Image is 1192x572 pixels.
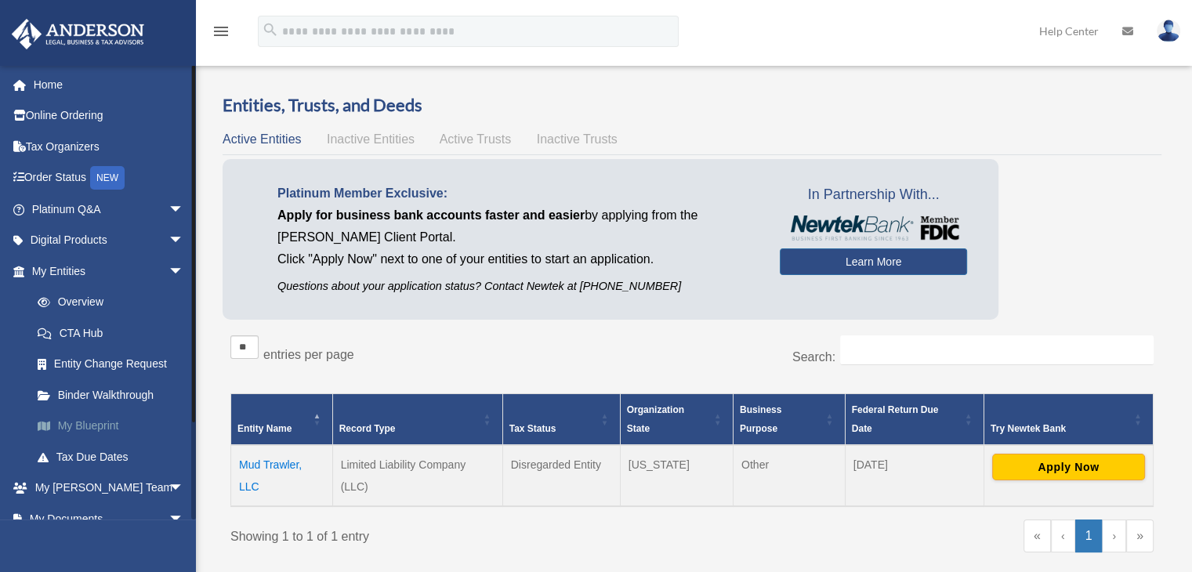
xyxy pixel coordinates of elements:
[440,132,512,146] span: Active Trusts
[223,132,301,146] span: Active Entities
[620,393,733,445] th: Organization State: Activate to sort
[90,166,125,190] div: NEW
[22,349,208,380] a: Entity Change Request
[277,205,756,248] p: by applying from the [PERSON_NAME] Client Portal.
[22,317,208,349] a: CTA Hub
[852,404,939,434] span: Federal Return Due Date
[7,19,149,49] img: Anderson Advisors Platinum Portal
[332,445,502,506] td: Limited Liability Company (LLC)
[168,255,200,288] span: arrow_drop_down
[1157,20,1180,42] img: User Pic
[231,445,333,506] td: Mud Trawler, LLC
[327,132,415,146] span: Inactive Entities
[11,100,208,132] a: Online Ordering
[11,69,208,100] a: Home
[22,379,208,411] a: Binder Walkthrough
[11,225,208,256] a: Digital Productsarrow_drop_down
[627,404,684,434] span: Organization State
[845,393,984,445] th: Federal Return Due Date: Activate to sort
[733,393,845,445] th: Business Purpose: Activate to sort
[168,472,200,505] span: arrow_drop_down
[22,411,208,442] a: My Blueprint
[212,22,230,41] i: menu
[277,183,756,205] p: Platinum Member Exclusive:
[277,248,756,270] p: Click "Apply Now" next to one of your entities to start an application.
[502,445,620,506] td: Disregarded Entity
[168,503,200,535] span: arrow_drop_down
[223,93,1161,118] h3: Entities, Trusts, and Deeds
[11,472,208,504] a: My [PERSON_NAME] Teamarrow_drop_down
[984,393,1153,445] th: Try Newtek Bank : Activate to sort
[277,208,585,222] span: Apply for business bank accounts faster and easier
[620,445,733,506] td: [US_STATE]
[788,215,959,241] img: NewtekBankLogoSM.png
[230,520,680,548] div: Showing 1 to 1 of 1 entry
[168,194,200,226] span: arrow_drop_down
[733,445,845,506] td: Other
[11,255,208,287] a: My Entitiesarrow_drop_down
[502,393,620,445] th: Tax Status: Activate to sort
[740,404,781,434] span: Business Purpose
[22,441,208,472] a: Tax Due Dates
[992,454,1145,480] button: Apply Now
[237,423,292,434] span: Entity Name
[991,419,1129,438] div: Try Newtek Bank
[11,162,208,194] a: Order StatusNEW
[780,248,967,275] a: Learn More
[332,393,502,445] th: Record Type: Activate to sort
[537,132,618,146] span: Inactive Trusts
[263,348,354,361] label: entries per page
[792,350,835,364] label: Search:
[11,131,208,162] a: Tax Organizers
[22,287,200,318] a: Overview
[212,27,230,41] a: menu
[1024,520,1051,552] a: First
[780,183,967,208] span: In Partnership With...
[11,194,208,225] a: Platinum Q&Aarrow_drop_down
[231,393,333,445] th: Entity Name: Activate to invert sorting
[168,225,200,257] span: arrow_drop_down
[277,277,756,296] p: Questions about your application status? Contact Newtek at [PHONE_NUMBER]
[262,21,279,38] i: search
[339,423,396,434] span: Record Type
[11,503,208,534] a: My Documentsarrow_drop_down
[509,423,556,434] span: Tax Status
[845,445,984,506] td: [DATE]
